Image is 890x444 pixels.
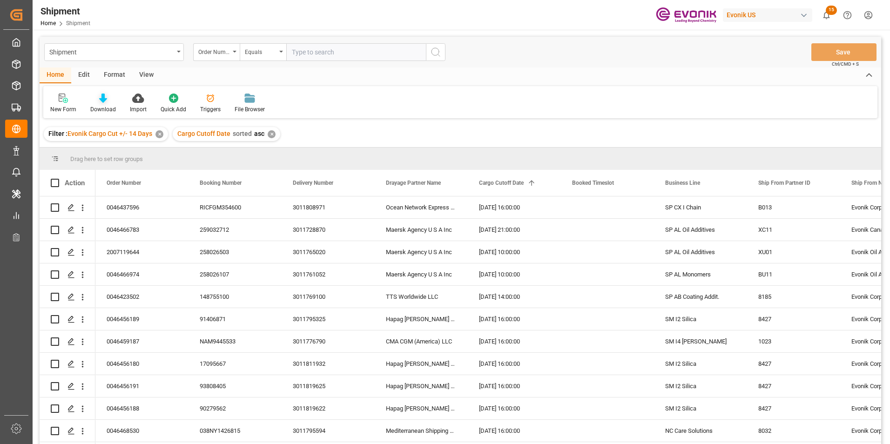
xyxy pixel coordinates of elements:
div: Mediterranean Shipping Company I [375,420,468,442]
div: View [132,67,161,83]
span: Drag here to set row groups [70,155,143,162]
div: Press SPACE to select this row. [40,308,95,330]
div: [DATE] 16:00:00 [468,353,561,375]
div: ✕ [155,130,163,138]
div: SP CX I Chain [654,196,747,218]
div: 259032712 [189,219,282,241]
div: Press SPACE to select this row. [40,420,95,442]
div: Home [40,67,71,83]
div: 3011819622 [282,397,375,419]
div: Press SPACE to select this row. [40,330,95,353]
div: 1023 [747,330,840,352]
div: 93808405 [189,375,282,397]
div: SP AL Oil Additives [654,241,747,263]
span: Cargo Cutoff Date [479,180,524,186]
img: Evonik-brand-mark-Deep-Purple-RGB.jpeg_1700498283.jpeg [656,7,716,23]
div: File Browser [235,105,265,114]
div: Maersk Agency U S A Inc [375,263,468,285]
button: open menu [240,43,286,61]
div: SP AB Coating Addit. [654,286,747,308]
span: Delivery Number [293,180,333,186]
div: Quick Add [161,105,186,114]
div: Press SPACE to select this row. [40,241,95,263]
div: Hapag [PERSON_NAME] Americas LLC [375,397,468,419]
div: 90279562 [189,397,282,419]
div: [DATE] 16:00:00 [468,420,561,442]
div: Triggers [200,105,221,114]
button: open menu [193,43,240,61]
div: 8427 [747,397,840,419]
div: 0046466783 [95,219,189,241]
span: Booked Timeslot [572,180,614,186]
div: Order Number [198,46,230,56]
div: 3011819625 [282,375,375,397]
div: CMA CGM (America) LLC [375,330,468,352]
div: 3011776790 [282,330,375,352]
div: 3011795594 [282,420,375,442]
div: [DATE] 16:00:00 [468,375,561,397]
div: Action [65,179,85,187]
div: 2007119644 [95,241,189,263]
div: 91406871 [189,308,282,330]
div: B013 [747,196,840,218]
div: SM I2 Silica [654,308,747,330]
div: Maersk Agency U S A Inc [375,219,468,241]
button: search button [426,43,445,61]
div: Press SPACE to select this row. [40,263,95,286]
div: Press SPACE to select this row. [40,219,95,241]
div: Shipment [40,4,90,18]
span: Order Number [107,180,141,186]
div: SP AL Oil Additives [654,219,747,241]
div: Equals [245,46,276,56]
div: XC11 [747,219,840,241]
span: Drayage Partner Name [386,180,441,186]
div: Press SPACE to select this row. [40,286,95,308]
span: Ship From Partner ID [758,180,810,186]
div: [DATE] 10:00:00 [468,241,561,263]
div: SM I2 Silica [654,397,747,419]
span: Business Line [665,180,700,186]
div: Press SPACE to select this row. [40,196,95,219]
span: sorted [233,130,252,137]
div: SM I2 Silica [654,375,747,397]
button: Save [811,43,877,61]
span: Evonik Cargo Cut +/- 14 Days [67,130,152,137]
div: 8185 [747,286,840,308]
div: 258026107 [189,263,282,285]
div: XU01 [747,241,840,263]
div: TTS Worldwide LLC [375,286,468,308]
div: [DATE] 10:00:00 [468,263,561,285]
button: open menu [44,43,184,61]
div: Import [130,105,147,114]
div: 0046437596 [95,196,189,218]
div: 3011769100 [282,286,375,308]
button: show 15 new notifications [816,5,837,26]
div: SP AL Monomers [654,263,747,285]
div: 3011765020 [282,241,375,263]
span: Filter : [48,130,67,137]
button: Help Center [837,5,858,26]
div: NC Care Solutions [654,420,747,442]
div: 038NY1426815 [189,420,282,442]
div: Evonik US [723,8,812,22]
div: Hapag [PERSON_NAME] Americas LLC [375,308,468,330]
span: Booking Number [200,180,242,186]
input: Type to search [286,43,426,61]
button: Evonik US [723,6,816,24]
div: 3011811932 [282,353,375,375]
div: 3011808971 [282,196,375,218]
span: Cargo Cutoff Date [177,130,230,137]
div: 148755100 [189,286,282,308]
div: [DATE] 14:00:00 [468,286,561,308]
div: Edit [71,67,97,83]
div: New Form [50,105,76,114]
div: 0046468530 [95,420,189,442]
span: 15 [826,6,837,15]
div: Ocean Network Express PTE Ltd [375,196,468,218]
div: 8427 [747,375,840,397]
div: Press SPACE to select this row. [40,375,95,397]
span: Ctrl/CMD + S [832,61,859,67]
div: 8427 [747,308,840,330]
div: ✕ [268,130,276,138]
div: Format [97,67,132,83]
